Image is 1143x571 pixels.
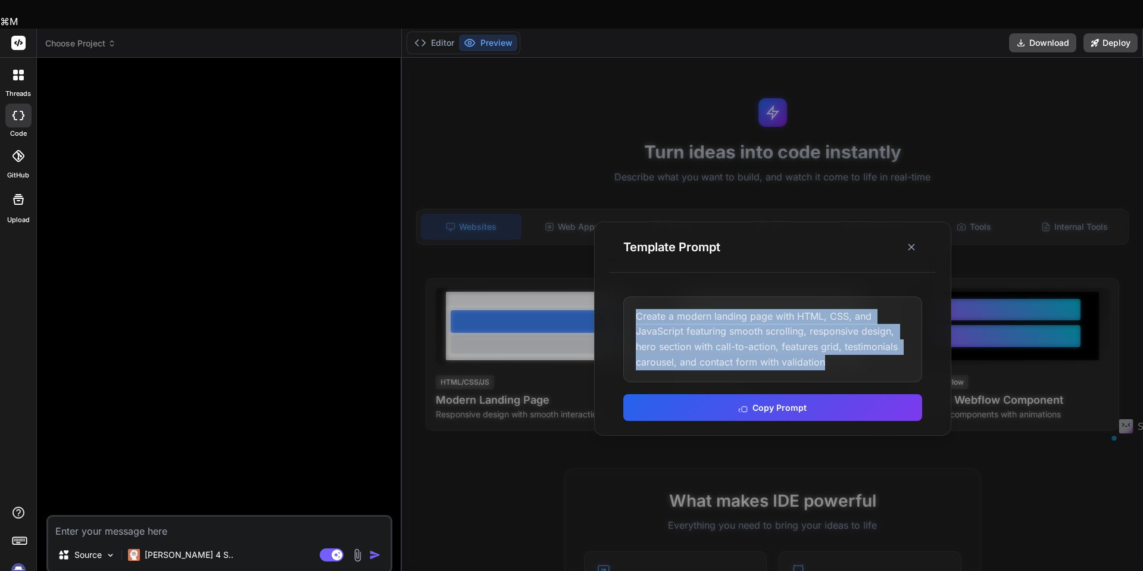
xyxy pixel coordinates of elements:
button: Deploy [1083,33,1138,52]
h3: Template Prompt [623,239,720,255]
button: Preview [459,35,517,51]
button: Download [1009,33,1076,52]
img: Pick Models [105,550,115,560]
button: Editor [410,35,459,51]
button: Copy Prompt [623,394,922,421]
label: threads [5,89,31,99]
label: Upload [7,215,30,225]
label: GitHub [7,170,29,180]
label: code [10,129,27,139]
p: [PERSON_NAME] 4 S.. [145,549,233,561]
div: Create a modern landing page with HTML, CSS, and JavaScript featuring smooth scrolling, responsiv... [623,297,922,382]
span: Choose Project [45,38,116,49]
img: icon [369,549,381,561]
img: Claude 4 Sonnet [128,549,140,561]
img: attachment [351,548,364,562]
p: Source [74,549,102,561]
